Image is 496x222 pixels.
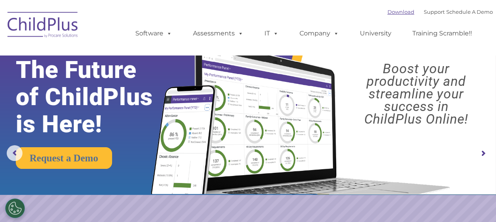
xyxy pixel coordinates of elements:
a: Company [292,26,347,41]
span: Last name [110,52,134,58]
a: Software [127,26,180,41]
a: Training Scramble!! [404,26,480,41]
rs-layer: Boost your productivity and streamline your success in ChildPlus Online! [343,62,490,125]
a: Download [387,9,414,15]
rs-layer: The Future of ChildPlus is Here! [16,56,174,138]
a: Schedule A Demo [446,9,493,15]
img: ChildPlus by Procare Solutions [4,6,82,46]
font: | [387,9,493,15]
button: Cookies Settings [5,198,25,218]
a: IT [256,26,286,41]
a: Assessments [185,26,251,41]
span: Phone number [110,84,143,90]
a: University [352,26,399,41]
a: Request a Demo [16,147,112,169]
a: Support [424,9,445,15]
